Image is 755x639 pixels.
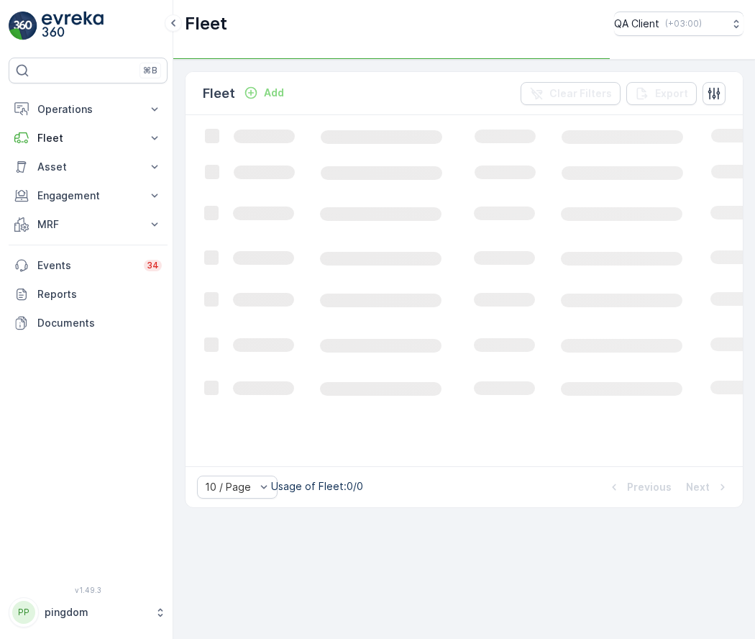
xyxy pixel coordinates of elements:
button: MRF [9,210,168,239]
p: Asset [37,160,139,174]
img: logo_light-DOdMpM7g.png [42,12,104,40]
p: Next [686,480,710,494]
p: QA Client [614,17,659,31]
button: Previous [605,479,673,496]
button: QA Client(+03:00) [614,12,743,36]
button: PPpingdom [9,597,168,627]
p: MRF [37,217,139,232]
p: Fleet [185,12,227,35]
p: 34 [147,260,159,271]
button: Add [238,84,290,101]
p: Reports [37,287,162,302]
p: Fleet [203,83,235,104]
p: Fleet [37,131,139,145]
a: Documents [9,309,168,337]
p: pingdom [45,605,147,620]
button: Export [626,82,697,105]
p: Documents [37,316,162,330]
a: Reports [9,280,168,309]
button: Engagement [9,181,168,210]
p: ( +03:00 ) [665,18,702,30]
p: Engagement [37,189,139,203]
p: Add [264,86,284,100]
button: Clear Filters [521,82,621,105]
p: Events [37,258,135,273]
p: Export [655,86,688,101]
p: Previous [627,480,672,494]
button: Fleet [9,124,168,153]
p: Operations [37,102,139,117]
img: logo [9,12,37,40]
div: PP [12,601,35,624]
a: Events34 [9,251,168,280]
button: Operations [9,95,168,124]
button: Next [685,479,731,496]
p: Clear Filters [549,86,612,101]
button: Asset [9,153,168,181]
p: Usage of Fleet : 0/0 [271,479,363,494]
p: ⌘B [143,65,157,76]
span: v 1.49.3 [9,586,168,594]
